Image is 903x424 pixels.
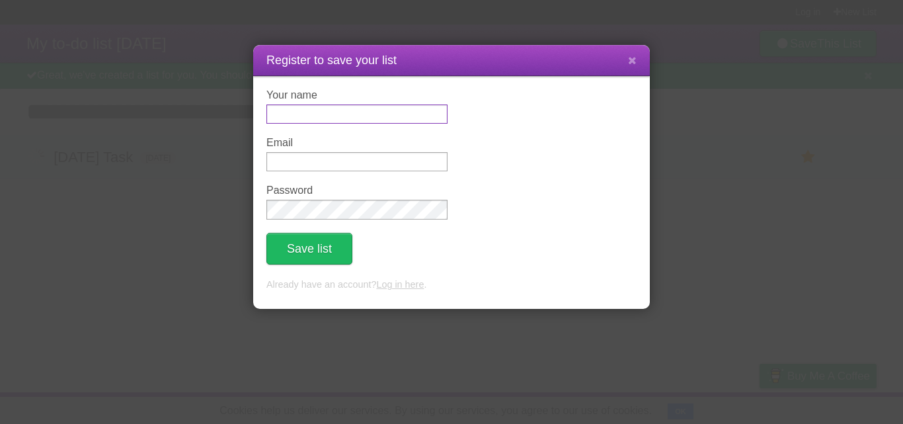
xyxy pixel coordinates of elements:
[266,52,637,69] h1: Register to save your list
[266,137,448,149] label: Email
[266,278,637,292] p: Already have an account? .
[376,279,424,290] a: Log in here
[266,185,448,196] label: Password
[266,233,352,265] button: Save list
[266,89,448,101] label: Your name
